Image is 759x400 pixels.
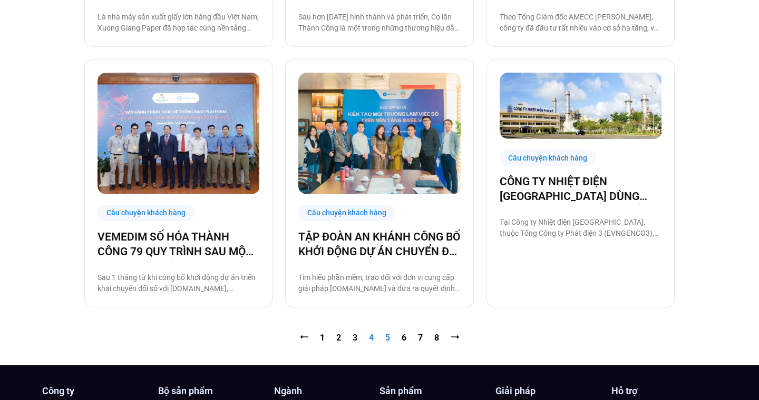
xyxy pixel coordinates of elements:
[451,333,459,343] a: ⭢
[353,333,357,343] a: 3
[379,386,485,396] h4: Sản phẩm
[98,205,194,221] div: Câu chuyện khách hàng
[369,333,374,343] a: 4
[158,386,264,396] h4: Bộ sản phẩm
[495,386,601,396] h4: Giải pháp
[500,174,661,204] a: CÔNG TY NHIỆT ĐIỆN [GEOGRAPHIC_DATA] DÙNG ỨNG DỤNG BASE ĐỂ CHUYỂN ĐỔI SỐ DOANH NGHIỆP
[611,386,717,396] h4: Hỗ trợ
[42,386,148,396] h4: Công ty
[84,332,675,344] nav: Pagination
[500,217,661,239] p: Tại Công ty Nhiệt điện [GEOGRAPHIC_DATA], thuộc Tổng Công ty Phát điện 3 (EVNGENCO3), bên cạnh áp...
[385,333,390,343] span: 5
[98,12,259,34] p: Là nhà máy sản xuất giấy lớn hàng đầu Việt Nam, Xuong Giang Paper đã hợp tác cùng nền tảng [DOMAI...
[418,333,423,343] a: 7
[320,333,325,343] a: 1
[300,333,308,343] a: ⭠
[500,12,661,34] p: Theo Tổng Giám đốc AMECC [PERSON_NAME], công ty đã đầu tư rất nhiều vào cơ sở hạ tầng, vật chất v...
[298,272,460,294] p: Tìm hiểu phần mềm, trao đổi với đơn vị cung cấp giải pháp [DOMAIN_NAME] và đưa ra quyết định khởi...
[336,333,341,343] a: 2
[98,272,259,294] p: Sau 1 tháng từ khi công bố khởi động dự án triển khai chuyển đổi số với [DOMAIN_NAME], Vemedim Co...
[434,333,439,343] a: 8
[298,12,460,34] p: Sau hơn [DATE] hình thành và phát triển, Cọ lăn Thành Công là một trong những thương hiệu dẫn đầu...
[98,229,259,259] a: VEMEDIM SỐ HÓA THÀNH CÔNG 79 QUY TRÌNH SAU MỘT THÁNG CHUYỂN ĐỔI SỐ CÙNG BASE
[298,205,395,221] div: Câu chuyện khách hàng
[500,149,597,166] div: Câu chuyện khách hàng
[298,229,460,259] a: TẬP ĐOÀN AN KHÁNH CÔNG BỐ KHỞI ĐỘNG DỰ ÁN CHUYỂN ĐỔI SỐ CÙNG [DOMAIN_NAME]
[402,333,406,343] a: 6
[274,386,379,396] h4: Ngành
